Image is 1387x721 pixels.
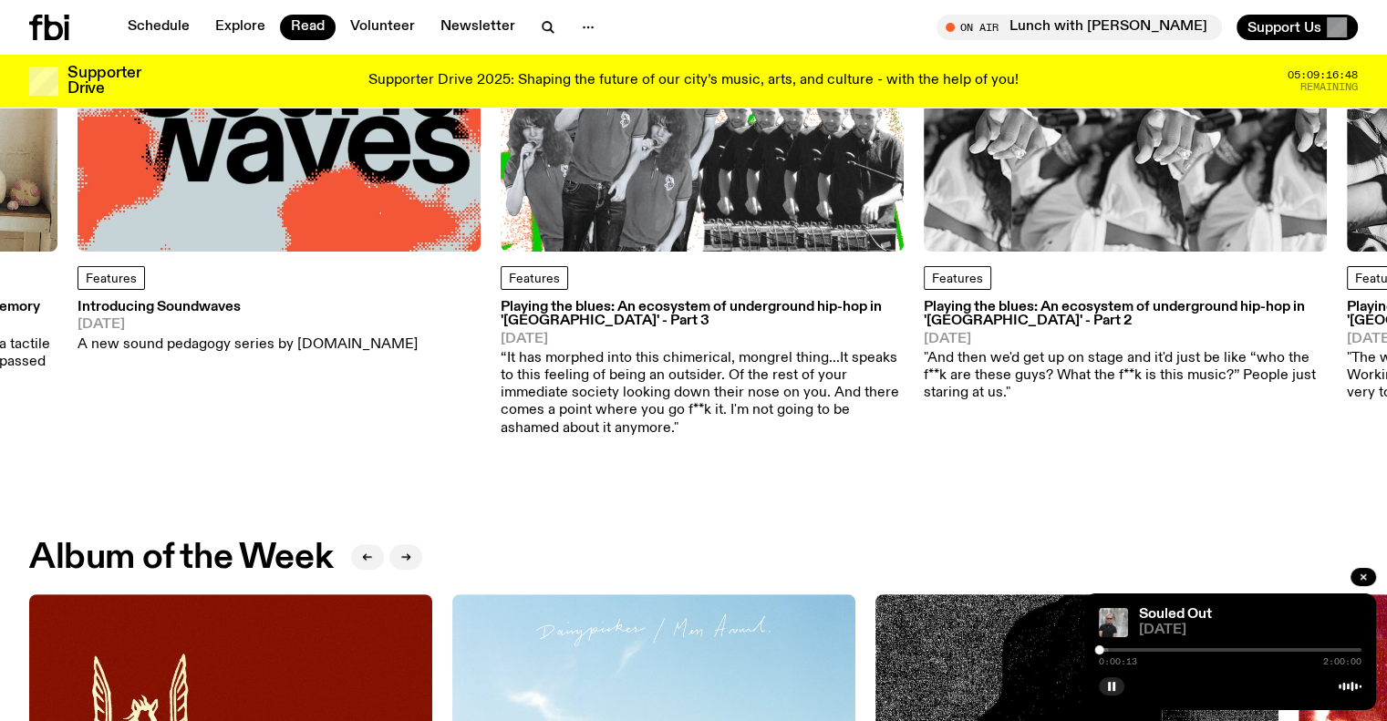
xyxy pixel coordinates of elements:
[1323,657,1361,666] span: 2:00:00
[78,318,418,332] span: [DATE]
[1247,19,1321,36] span: Support Us
[501,333,904,346] span: [DATE]
[924,301,1327,328] h3: Playing the blues: An ecosystem of underground hip-hop in '[GEOGRAPHIC_DATA]' - Part 2
[1099,657,1137,666] span: 0:00:13
[1300,82,1358,92] span: Remaining
[924,333,1327,346] span: [DATE]
[501,350,904,438] p: “It has morphed into this chimerical, mongrel thing...It speaks to this feeling of being an outsi...
[1139,607,1212,622] a: Souled Out
[339,15,426,40] a: Volunteer
[501,266,568,290] a: Features
[1237,15,1358,40] button: Support Us
[29,541,333,574] h2: Album of the Week
[1139,623,1361,637] span: [DATE]
[86,273,137,285] span: Features
[932,273,983,285] span: Features
[117,15,201,40] a: Schedule
[78,336,418,354] p: A new sound pedagogy series by [DOMAIN_NAME]
[78,266,145,290] a: Features
[204,15,276,40] a: Explore
[1288,70,1358,80] span: 05:09:16:48
[1099,608,1128,637] img: Stephen looks directly at the camera, wearing a black tee, black sunglasses and headphones around...
[430,15,526,40] a: Newsletter
[78,301,418,354] a: Introducing Soundwaves[DATE]A new sound pedagogy series by [DOMAIN_NAME]
[78,301,418,314] h3: Introducing Soundwaves
[501,301,904,328] h3: Playing the blues: An ecosystem of underground hip-hop in '[GEOGRAPHIC_DATA]' - Part 3
[924,301,1327,402] a: Playing the blues: An ecosystem of underground hip-hop in '[GEOGRAPHIC_DATA]' - Part 2[DATE]"And ...
[924,266,991,290] a: Features
[501,301,904,438] a: Playing the blues: An ecosystem of underground hip-hop in '[GEOGRAPHIC_DATA]' - Part 3[DATE]“It h...
[924,350,1327,403] p: "And then we'd get up on stage and it'd just be like “who the f**k are these guys? What the f**k ...
[67,66,140,97] h3: Supporter Drive
[368,73,1019,89] p: Supporter Drive 2025: Shaping the future of our city’s music, arts, and culture - with the help o...
[280,15,336,40] a: Read
[937,15,1222,40] button: On AirLunch with [PERSON_NAME]
[509,273,560,285] span: Features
